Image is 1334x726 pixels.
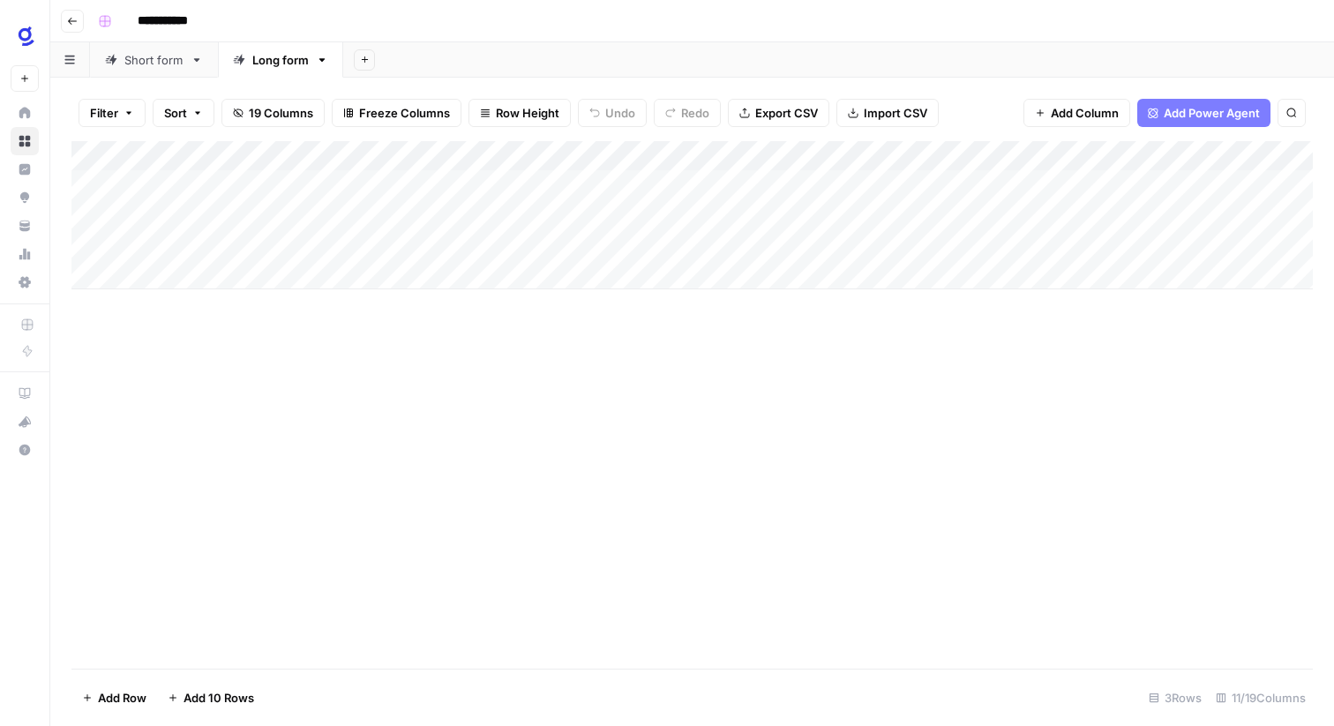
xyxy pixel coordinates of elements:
[98,689,146,707] span: Add Row
[90,104,118,122] span: Filter
[71,684,157,712] button: Add Row
[79,99,146,127] button: Filter
[681,104,709,122] span: Redo
[184,689,254,707] span: Add 10 Rows
[1137,99,1270,127] button: Add Power Agent
[1023,99,1130,127] button: Add Column
[836,99,939,127] button: Import CSV
[90,42,218,78] a: Short form
[249,104,313,122] span: 19 Columns
[11,14,39,58] button: Workspace: Glean SEO Ops
[496,104,559,122] span: Row Height
[332,99,461,127] button: Freeze Columns
[11,408,39,436] button: What's new?
[605,104,635,122] span: Undo
[755,104,818,122] span: Export CSV
[11,268,39,296] a: Settings
[1051,104,1119,122] span: Add Column
[11,212,39,240] a: Your Data
[11,20,42,52] img: Glean SEO Ops Logo
[359,104,450,122] span: Freeze Columns
[654,99,721,127] button: Redo
[728,99,829,127] button: Export CSV
[1164,104,1260,122] span: Add Power Agent
[11,183,39,212] a: Opportunities
[124,51,184,69] div: Short form
[252,51,309,69] div: Long form
[164,104,187,122] span: Sort
[578,99,647,127] button: Undo
[1142,684,1209,712] div: 3 Rows
[153,99,214,127] button: Sort
[468,99,571,127] button: Row Height
[11,379,39,408] a: AirOps Academy
[1209,684,1313,712] div: 11/19 Columns
[11,99,39,127] a: Home
[11,127,39,155] a: Browse
[221,99,325,127] button: 19 Columns
[11,408,38,435] div: What's new?
[218,42,343,78] a: Long form
[11,436,39,464] button: Help + Support
[11,155,39,183] a: Insights
[157,684,265,712] button: Add 10 Rows
[864,104,927,122] span: Import CSV
[11,240,39,268] a: Usage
